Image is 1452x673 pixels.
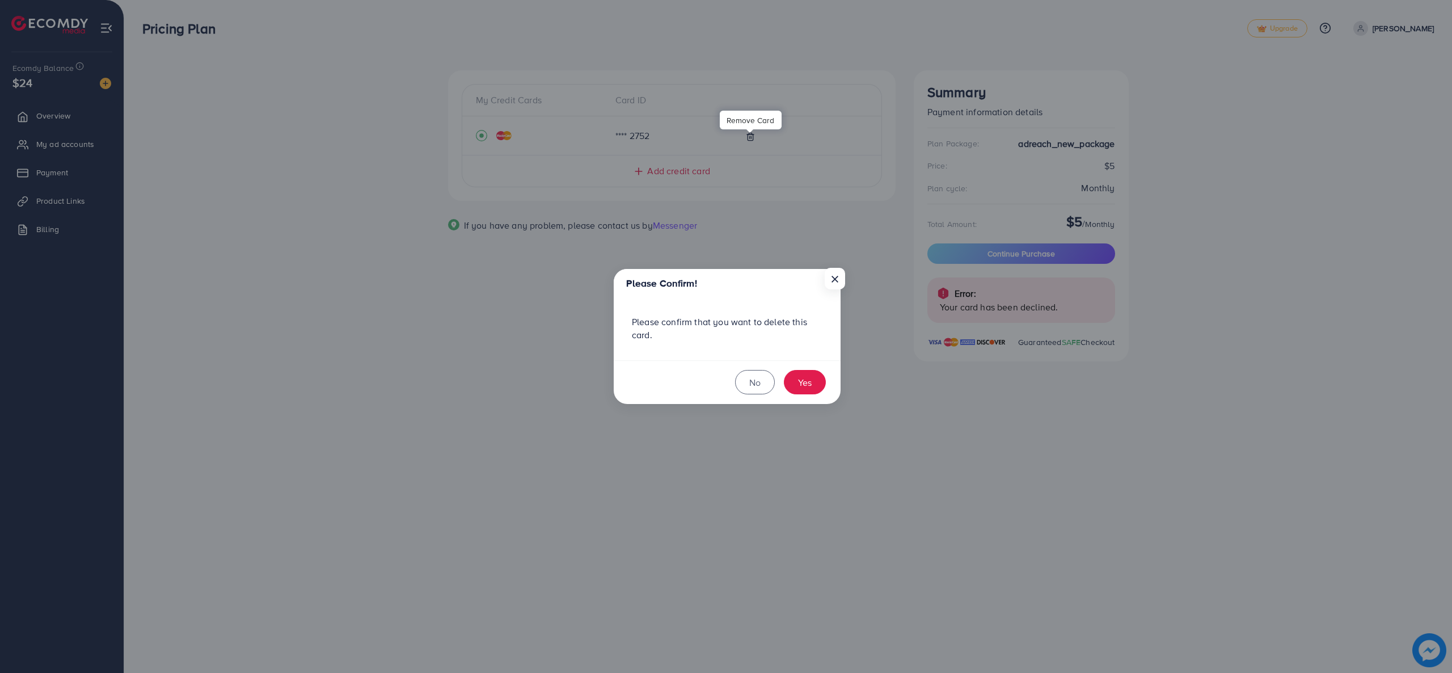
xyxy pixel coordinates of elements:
[614,297,841,360] div: Please confirm that you want to delete this card.
[626,276,697,291] h5: Please Confirm!
[720,111,782,129] div: Remove Card
[825,268,845,289] button: Close
[784,370,826,394] button: Yes
[735,370,775,394] button: No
